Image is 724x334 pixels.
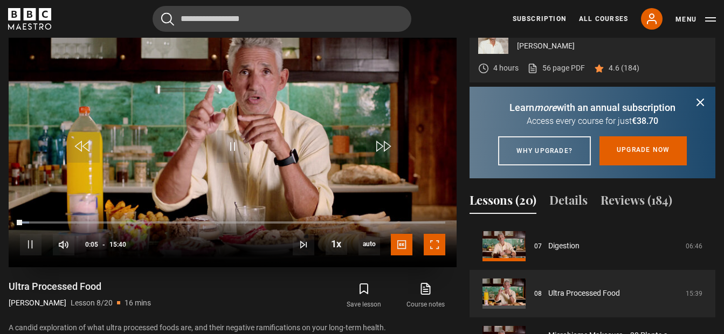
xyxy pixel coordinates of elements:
button: Toggle navigation [675,14,716,25]
button: Save lesson [333,280,395,311]
a: Upgrade now [599,136,687,165]
button: Details [549,191,588,214]
div: Progress Bar [20,221,445,224]
input: Search [153,6,411,32]
i: more [534,102,557,113]
button: Mute [53,234,74,255]
button: Pause [20,234,42,255]
button: Captions [391,234,412,255]
p: [PERSON_NAME] [517,40,707,52]
svg: BBC Maestro [8,8,51,30]
p: Access every course for just [482,115,702,128]
a: 56 page PDF [527,62,585,74]
span: auto [358,234,380,255]
span: €38.70 [632,116,658,126]
a: Course notes [395,280,457,311]
a: Why upgrade? [498,136,591,165]
button: Next Lesson [293,234,314,255]
div: Current quality: 720p [358,234,380,255]
button: Fullscreen [424,234,445,255]
video-js: Video Player [9,15,457,267]
p: 4.6 (184) [609,62,639,74]
button: Reviews (184) [601,191,672,214]
p: 4 hours [493,62,519,74]
p: A candid exploration of what ultra processed foods are, and their negative ramifications on your ... [9,322,457,333]
p: Learn with an annual subscription [482,100,702,115]
h1: Ultra Processed Food [9,280,151,293]
span: - [102,241,105,248]
button: Playback Rate [326,233,347,255]
button: Submit the search query [161,12,174,26]
a: Subscription [513,14,566,24]
p: 16 mins [125,297,151,309]
p: [PERSON_NAME] [9,297,66,309]
a: Digestion [548,240,580,252]
span: 0:05 [85,235,98,254]
p: Lesson 8/20 [71,297,113,309]
a: Ultra Processed Food [548,288,620,299]
span: 15:40 [109,235,126,254]
a: All Courses [579,14,628,24]
button: Lessons (20) [470,191,536,214]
